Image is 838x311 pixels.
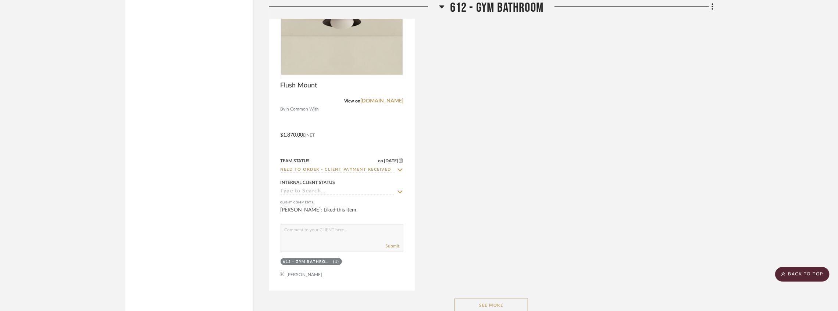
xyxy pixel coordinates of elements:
[360,98,403,104] a: [DOMAIN_NAME]
[281,82,317,90] span: Flush Mount
[281,179,335,186] div: Internal Client Status
[333,259,339,265] div: (1)
[281,106,286,113] span: By
[775,267,830,282] scroll-to-top-button: BACK TO TOP
[385,243,399,249] button: Submit
[283,259,332,265] div: 612 - GYM BATHROOM
[344,99,360,103] span: View on
[281,167,395,174] input: Type to Search…
[281,206,403,221] div: [PERSON_NAME]: Liked this item.
[383,158,399,163] span: [DATE]
[286,106,319,113] span: In Common With
[378,159,383,163] span: on
[281,188,395,195] input: Type to Search…
[281,158,310,164] div: Team Status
